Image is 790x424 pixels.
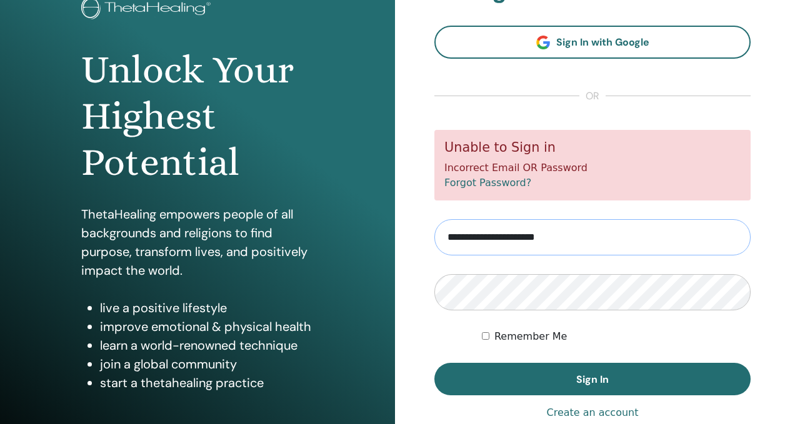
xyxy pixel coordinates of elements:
a: Create an account [546,405,638,420]
div: Keep me authenticated indefinitely or until I manually logout [482,329,751,344]
span: Sign In with Google [556,36,649,49]
h1: Unlock Your Highest Potential [81,47,313,186]
label: Remember Me [494,329,567,344]
p: ThetaHealing empowers people of all backgrounds and religions to find purpose, transform lives, a... [81,205,313,280]
span: Sign In [576,373,609,386]
span: or [579,89,606,104]
li: start a thetahealing practice [100,373,313,392]
li: improve emotional & physical health [100,317,313,336]
div: Incorrect Email OR Password [434,130,751,200]
li: live a positive lifestyle [100,298,313,317]
li: join a global community [100,355,313,373]
a: Forgot Password? [444,177,531,189]
button: Sign In [434,363,751,395]
h5: Unable to Sign in [444,140,741,155]
a: Sign In with Google [434,26,751,59]
li: learn a world-renowned technique [100,336,313,355]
